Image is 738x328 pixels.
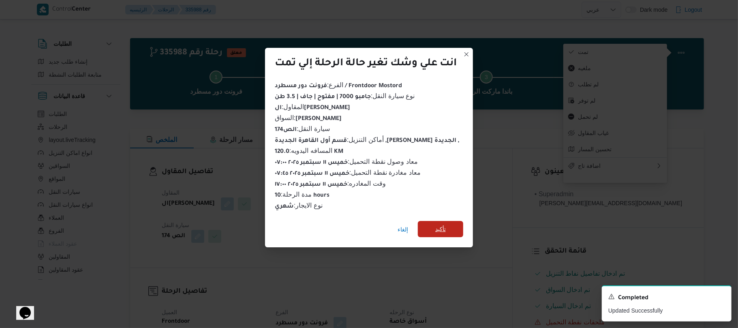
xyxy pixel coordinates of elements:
span: تأكيد [435,224,446,234]
b: ال[PERSON_NAME] [275,105,350,111]
span: سيارة النقل : [275,125,330,132]
span: معاد وصول نقطة التحميل : [275,158,418,165]
span: الفرع : [275,81,402,88]
span: إلغاء [398,225,408,234]
button: Closes this modal window [462,49,471,59]
div: انت علي وشك تغير حالة الرحلة إلي تمت [275,58,457,71]
b: خميس ١١ سبتمبر ٢٠٢٥ ٠٧:٠٠ [275,160,348,166]
span: المسافه اليدويه : [275,147,343,154]
iframe: chat widget [8,296,34,320]
b: جامبو 7000 | مفتوح | جاف | 3.5 طن [275,94,371,101]
b: 120.0 KM [275,149,343,155]
button: تأكيد [418,221,463,237]
p: Updated Successfully [608,307,725,315]
span: أماكن التنزيل : [275,136,459,143]
b: 10 hours [275,193,329,199]
b: خميس ١١ سبتمبر ٢٠٢٥ ١٧:٠٠ [275,182,347,188]
span: السواق : [275,114,342,121]
b: [PERSON_NAME] [295,116,342,122]
button: إلغاء [394,221,411,238]
span: معاد مغادرة نقطة التحميل : [275,169,421,176]
b: خميس ١١ سبتمبر ٢٠٢٥ ٠٧:٤٥ [275,171,349,177]
b: قسم أول القاهرة الجديدة ,[PERSON_NAME] الجديدة , [275,138,459,144]
span: المقاول : [275,103,350,110]
div: Notification [608,293,725,303]
span: نوع الايجار : [275,202,323,209]
b: شهري [275,204,294,210]
b: الص174 [275,127,297,133]
span: مدة الرحلة : [275,191,329,198]
span: Completed [618,294,648,303]
span: نوع سيارة النقل : [275,92,415,99]
span: وقت المغادره : [275,180,386,187]
b: فرونت دور مسطرد / Frontdoor Mostord [275,83,402,90]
